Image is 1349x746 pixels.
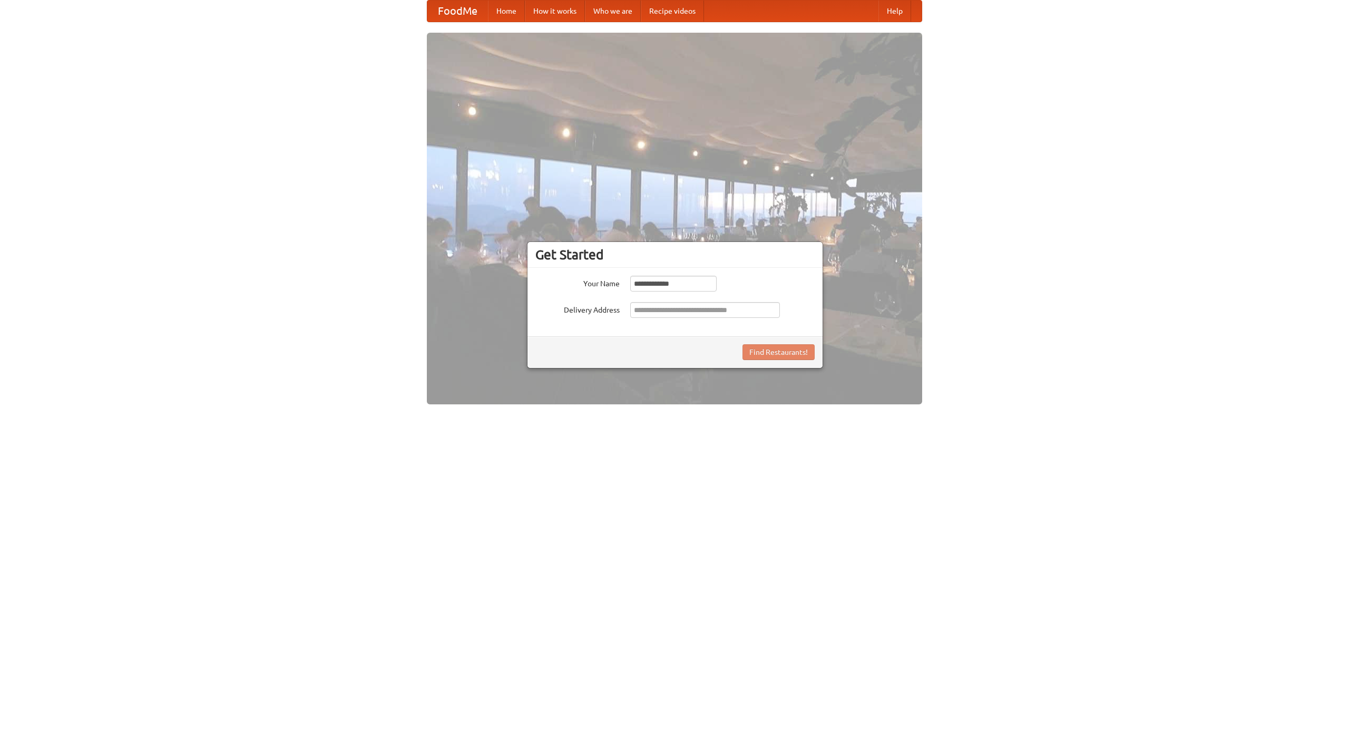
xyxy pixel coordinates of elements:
button: Find Restaurants! [742,344,815,360]
a: Recipe videos [641,1,704,22]
a: How it works [525,1,585,22]
a: Help [878,1,911,22]
a: Who we are [585,1,641,22]
a: Home [488,1,525,22]
label: Delivery Address [535,302,620,315]
a: FoodMe [427,1,488,22]
h3: Get Started [535,247,815,263]
label: Your Name [535,276,620,289]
